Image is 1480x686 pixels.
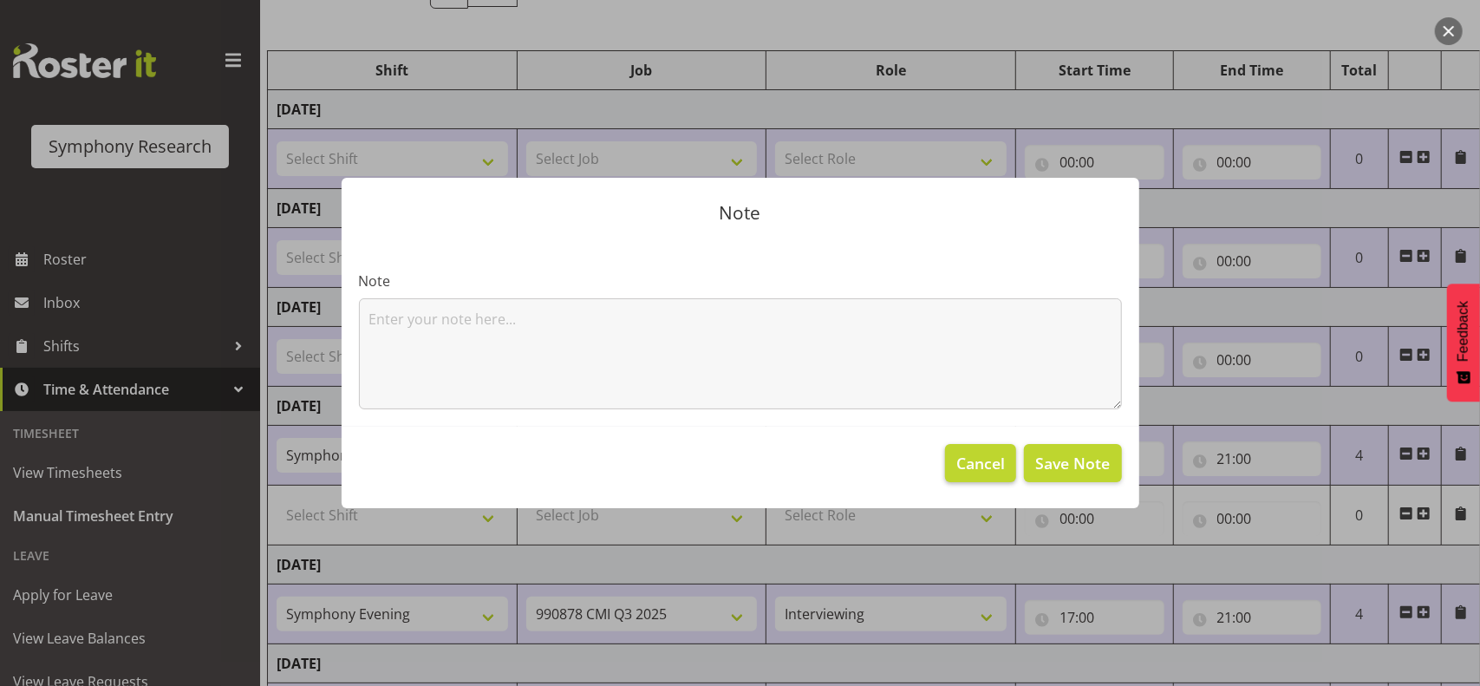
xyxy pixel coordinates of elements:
[1035,452,1110,474] span: Save Note
[1456,301,1471,362] span: Feedback
[956,452,1005,474] span: Cancel
[359,271,1122,291] label: Note
[945,444,1016,482] button: Cancel
[1447,284,1480,402] button: Feedback - Show survey
[359,204,1122,222] p: Note
[1024,444,1121,482] button: Save Note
